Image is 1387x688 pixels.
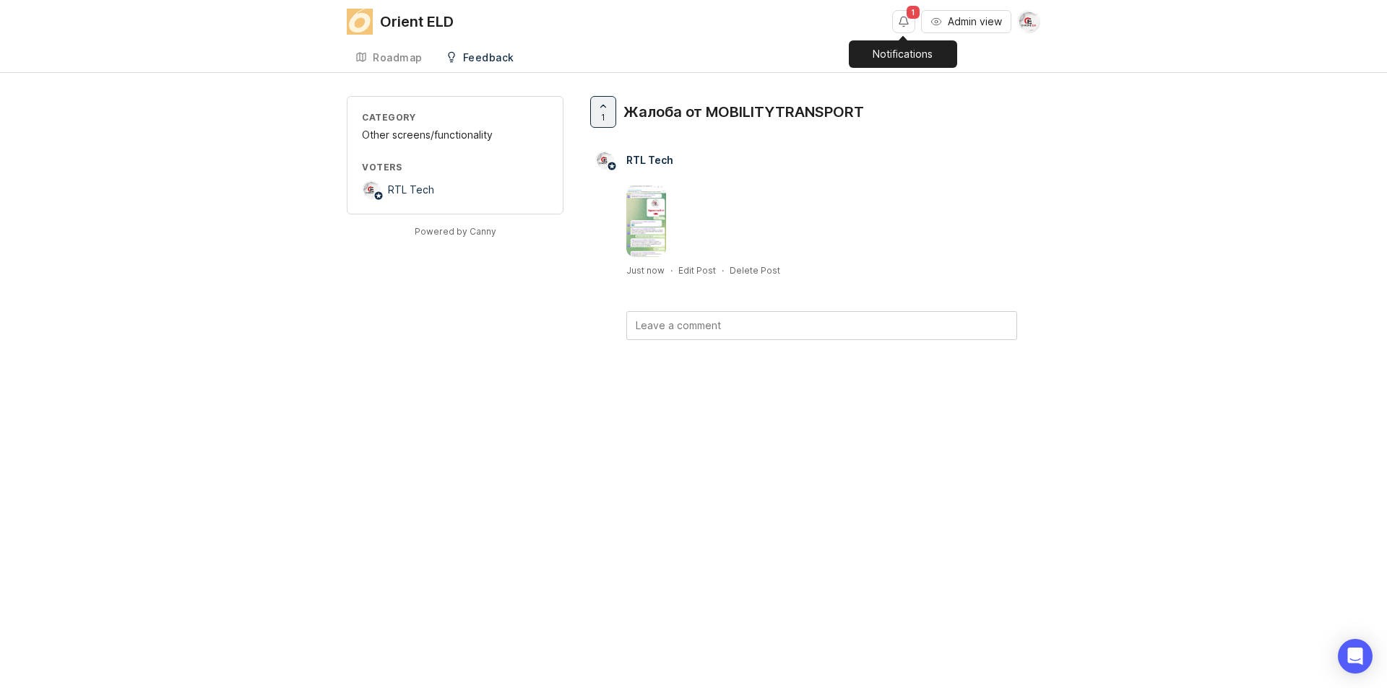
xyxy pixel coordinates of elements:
img: https://canny-assets.io/images/00b1ed2435125c12e17135badcc3729e.png [626,185,666,257]
div: Roadmap [373,53,423,63]
button: Admin view [921,10,1011,33]
button: 1 [590,96,616,128]
span: Admin view [948,14,1002,29]
div: Category [362,111,548,123]
div: Other screens/functionality [362,127,548,143]
span: 1 [601,111,605,123]
span: RTL Tech [388,183,434,196]
img: RTL Tech [362,180,381,199]
a: RTL TechRTL Tech [587,151,685,170]
div: Edit Post [678,264,716,276]
a: Feedback [437,43,523,73]
div: Feedback [463,53,514,63]
a: Just now [626,264,665,276]
div: Жалоба от MOBILITYTRANSPORT [623,102,864,122]
div: Voters [362,161,548,173]
div: · [670,264,673,276]
img: RTL Tech [595,151,614,170]
a: RTL TechRTL Tech [362,180,434,199]
div: Delete Post [730,264,780,276]
div: · [722,264,724,276]
div: Orient ELD [380,14,454,29]
a: Roadmap [347,43,431,73]
a: Powered by Canny [412,223,498,240]
img: RTL Tech [1017,10,1040,33]
div: Open Intercom Messenger [1338,639,1373,674]
div: Notifications [849,40,957,68]
img: Orient ELD logo [347,9,373,35]
button: Notifications [892,10,915,33]
img: member badge [607,161,618,172]
span: RTL Tech [626,154,673,166]
img: member badge [373,191,384,201]
span: 1 [907,6,920,19]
